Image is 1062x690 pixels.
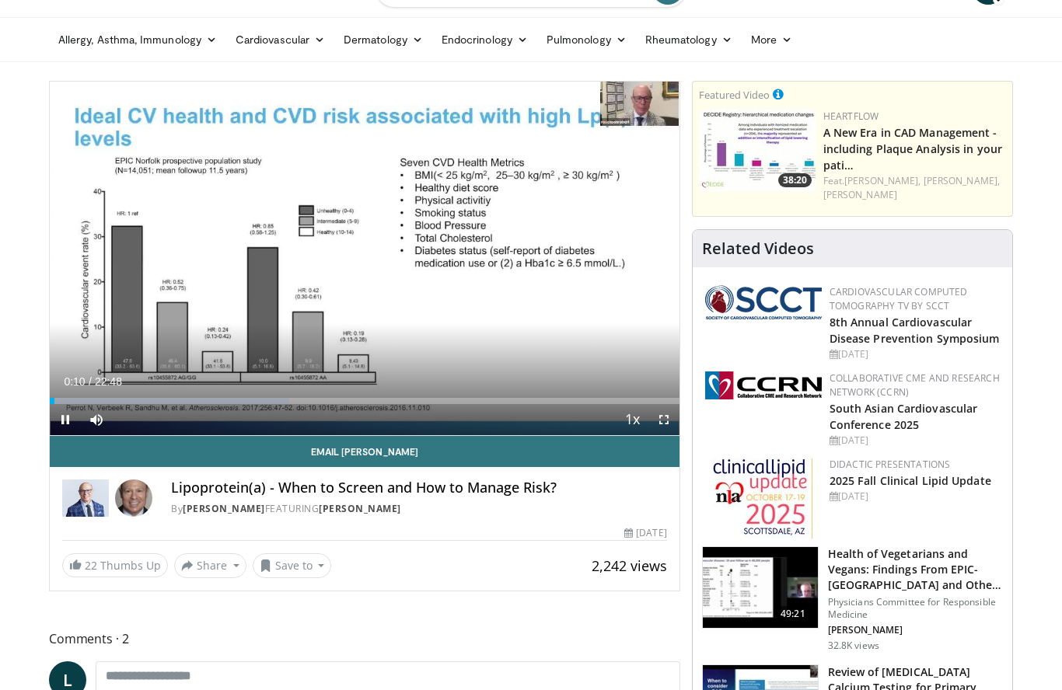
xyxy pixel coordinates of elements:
a: 2025 Fall Clinical Lipid Update [830,473,991,488]
div: [DATE] [830,347,1000,361]
button: Save to [253,553,332,578]
img: d65bce67-f81a-47c5-b47d-7b8806b59ca8.jpg.150x105_q85_autocrop_double_scale_upscale_version-0.2.jpg [713,458,813,539]
img: 738d0e2d-290f-4d89-8861-908fb8b721dc.150x105_q85_crop-smart_upscale.jpg [699,110,816,191]
span: 2,242 views [592,556,667,575]
button: Pause [50,404,81,435]
p: Physicians Committee for Responsible Medicine [828,596,1003,621]
a: A New Era in CAD Management - including Plaque Analysis in your pati… [823,125,1002,172]
a: Endocrinology [432,24,537,55]
div: By FEATURING [171,502,667,516]
img: a04ee3ba-8487-4636-b0fb-5e8d268f3737.png.150x105_q85_autocrop_double_scale_upscale_version-0.2.png [705,371,822,399]
div: Didactic Presentations [830,458,1000,472]
button: Share [174,553,246,578]
span: 22:48 [95,375,122,388]
a: Cardiovascular Computed Tomography TV by SCCT [830,285,968,312]
span: 0:10 [64,375,85,388]
button: Fullscreen [648,404,679,435]
img: 51a70120-4f25-49cc-93a4-67582377e75f.png.150x105_q85_autocrop_double_scale_upscale_version-0.2.png [705,285,822,319]
video-js: Video Player [50,82,679,436]
span: 49:21 [774,606,812,622]
p: 32.8K views [828,639,879,652]
a: [PERSON_NAME] [319,502,401,515]
span: 38:20 [778,173,812,187]
button: Mute [81,404,112,435]
img: 606f2b51-b844-428b-aa21-8c0c72d5a896.150x105_q85_crop-smart_upscale.jpg [703,547,818,628]
a: [PERSON_NAME] [823,188,897,201]
div: Progress Bar [50,398,679,404]
a: [PERSON_NAME], [844,174,921,187]
a: Cardiovascular [226,24,334,55]
img: Dr. Robert S. Rosenson [62,479,109,517]
h4: Lipoprotein(a) - When to Screen and How to Manage Risk? [171,479,667,497]
h3: Health of Vegetarians and Vegans: Findings From EPIC-[GEOGRAPHIC_DATA] and Othe… [828,546,1003,593]
button: Playback Rate [617,404,648,435]
a: Collaborative CME and Research Network (CCRN) [830,371,1000,399]
h4: Related Videos [702,239,814,258]
a: [PERSON_NAME] [183,502,265,515]
a: More [742,24,802,55]
div: [DATE] [830,490,1000,504]
a: Heartflow [823,110,879,123]
a: 22 Thumbs Up [62,553,168,577]
a: Pulmonology [537,24,636,55]
div: Feat. [823,174,1006,202]
span: 22 [85,558,97,573]
p: [PERSON_NAME] [828,624,1003,636]
a: South Asian Cardiovascular Conference 2025 [830,401,978,432]
a: Allergy, Asthma, Immunology [49,24,226,55]
div: [DATE] [830,434,1000,448]
span: / [89,375,92,388]
small: Featured Video [699,88,770,102]
img: Avatar [115,479,152,517]
a: 38:20 [699,110,816,191]
a: 49:21 Health of Vegetarians and Vegans: Findings From EPIC-[GEOGRAPHIC_DATA] and Othe… Physicians... [702,546,1003,652]
a: Dermatology [334,24,432,55]
a: Rheumatology [636,24,742,55]
a: Email [PERSON_NAME] [50,436,679,467]
a: [PERSON_NAME], [924,174,1000,187]
a: 8th Annual Cardiovascular Disease Prevention Symposium [830,315,1000,346]
div: [DATE] [624,526,666,540]
span: Comments 2 [49,629,680,649]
